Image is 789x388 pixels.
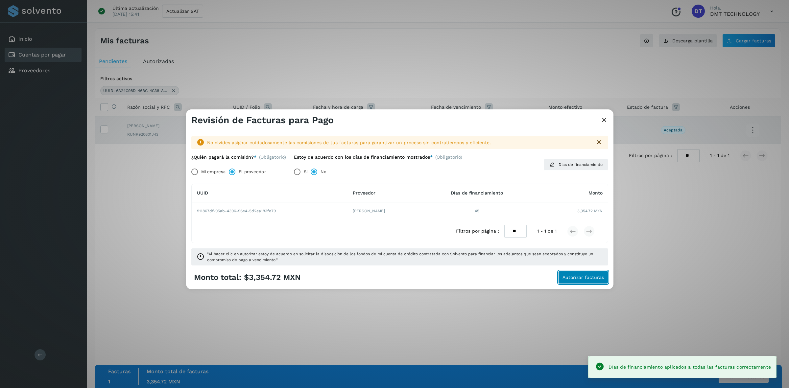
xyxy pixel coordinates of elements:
[207,251,603,263] span: "Al hacer clic en autorizar estoy de acuerdo en solicitar la disposición de los fondos de mi cuen...
[194,273,241,282] span: Monto total:
[304,165,307,178] label: Sí
[192,202,347,219] td: 911867df-95ab-4396-96e4-5d2ea183fe79
[239,165,266,178] label: El proveedor
[244,273,301,282] span: $3,354.72 MXN
[422,202,532,219] td: 45
[347,202,422,219] td: [PERSON_NAME]
[451,190,503,195] span: Días de financiamiento
[321,165,326,178] label: No
[294,154,433,160] label: Estoy de acuerdo con los días de financiamiento mostrados
[562,275,604,280] span: Autorizar facturas
[537,228,557,235] span: 1 - 1 de 1
[353,190,375,195] span: Proveedor
[588,190,603,195] span: Monto
[435,154,462,163] span: (Obligatorio)
[259,154,286,160] span: (Obligatorio)
[559,162,603,168] span: Días de financiamiento
[558,271,608,284] button: Autorizar facturas
[456,228,499,235] span: Filtros por página :
[191,115,334,126] h3: Revisión de Facturas para Pago
[609,364,771,370] span: Días de financiamiento aplicados a todas las facturas correctamente
[201,165,226,178] label: Mi empresa
[207,139,590,146] div: No olvides asignar cuidadosamente las comisiones de tus facturas para garantizar un proceso sin c...
[544,159,608,171] button: Días de financiamiento
[577,208,603,214] span: 3,354.72 MXN
[191,154,256,160] label: ¿Quién pagará la comisión?
[197,190,208,195] span: UUID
